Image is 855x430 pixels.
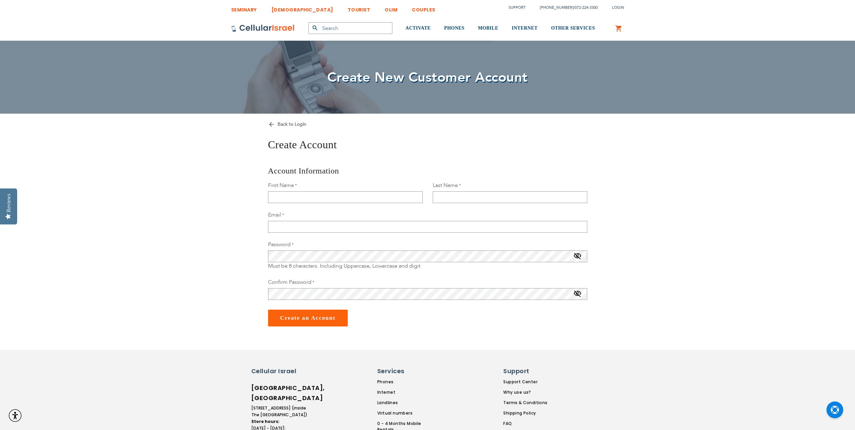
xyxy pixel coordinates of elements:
[533,3,598,12] li: /
[6,194,12,212] div: Reviews
[385,2,397,14] a: OLIM
[405,26,431,31] span: ACTIVATE
[251,367,308,376] h6: Cellular Israel
[503,400,547,406] a: Terms & Conditions
[512,16,538,41] a: INTERNET
[268,165,587,177] h3: Account Information
[503,410,547,416] a: Shipping Policy
[377,367,434,376] h6: Services
[540,5,573,10] a: [PHONE_NUMBER]
[277,121,306,127] span: Back to Login
[327,68,528,87] span: Create New Customer Account
[503,367,543,376] h6: Support
[268,121,306,127] a: Back to Login
[551,26,595,31] span: OTHER SERVICES
[478,26,499,31] span: MOBILE
[512,26,538,31] span: INTERNET
[268,191,423,203] input: First Name
[509,5,525,10] a: Support
[433,191,587,203] input: Last Name
[251,383,308,403] h6: [GEOGRAPHIC_DATA], [GEOGRAPHIC_DATA]
[308,22,392,34] input: Search
[268,241,291,248] span: Password
[377,400,438,406] a: Landlines
[231,24,295,32] img: Cellular Israel Logo
[268,182,294,189] span: First Name
[503,421,547,427] a: FAQ
[251,419,280,424] strong: Store hours:
[348,2,371,14] a: TOURIST
[612,5,624,10] span: Login
[268,262,420,270] span: Must be 8 characters. Including Uppercase, Lowercase and digit
[268,310,348,326] button: Create an Account
[268,221,587,233] input: Email
[377,389,438,395] a: Internet
[412,2,435,14] a: COUPLES
[444,26,465,31] span: PHONES
[444,16,465,41] a: PHONES
[503,389,547,395] a: Why use us?
[551,16,595,41] a: OTHER SERVICES
[268,278,311,286] span: Confirm Password
[478,16,499,41] a: MOBILE
[268,211,281,219] span: Email
[377,410,438,416] a: Virtual numbers
[503,379,547,385] a: Support Center
[433,182,458,189] span: Last Name
[280,315,336,321] span: Create an Account
[271,2,333,14] a: [DEMOGRAPHIC_DATA]
[405,16,431,41] a: ACTIVATE
[377,379,438,385] a: Phones
[575,5,598,10] a: 072-224-3300
[231,2,257,14] a: SEMINARY
[268,139,337,151] span: Create Account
